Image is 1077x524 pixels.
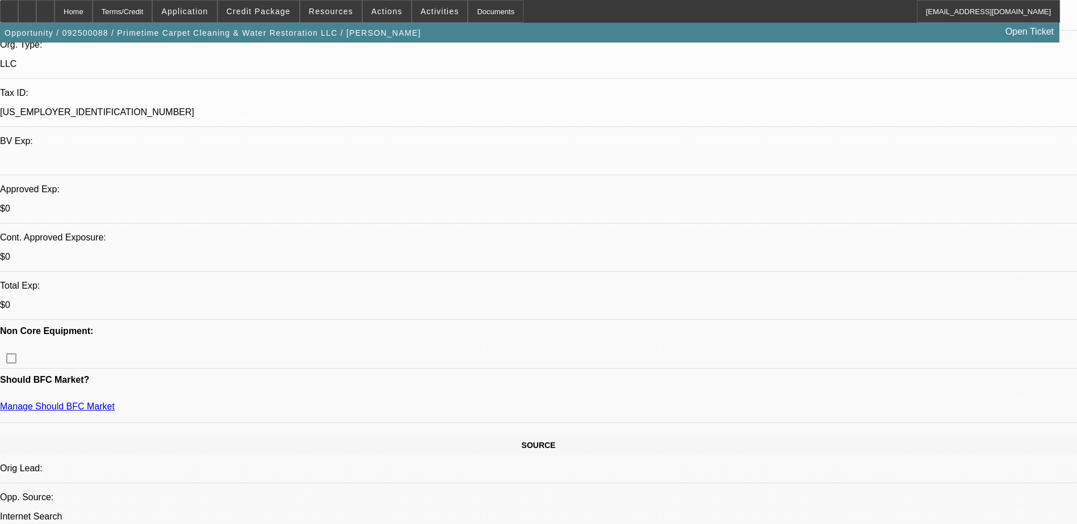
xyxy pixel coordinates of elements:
[161,7,208,16] span: Application
[218,1,299,22] button: Credit Package
[5,28,421,37] span: Opportunity / 092500088 / Primetime Carpet Cleaning & Water Restoration LLC / [PERSON_NAME]
[227,7,291,16] span: Credit Package
[421,7,459,16] span: Activities
[300,1,362,22] button: Resources
[412,1,468,22] button: Activities
[309,7,353,16] span: Resources
[522,441,556,450] span: SOURCE
[363,1,411,22] button: Actions
[153,1,216,22] button: Application
[371,7,403,16] span: Actions
[1001,22,1058,41] a: Open Ticket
